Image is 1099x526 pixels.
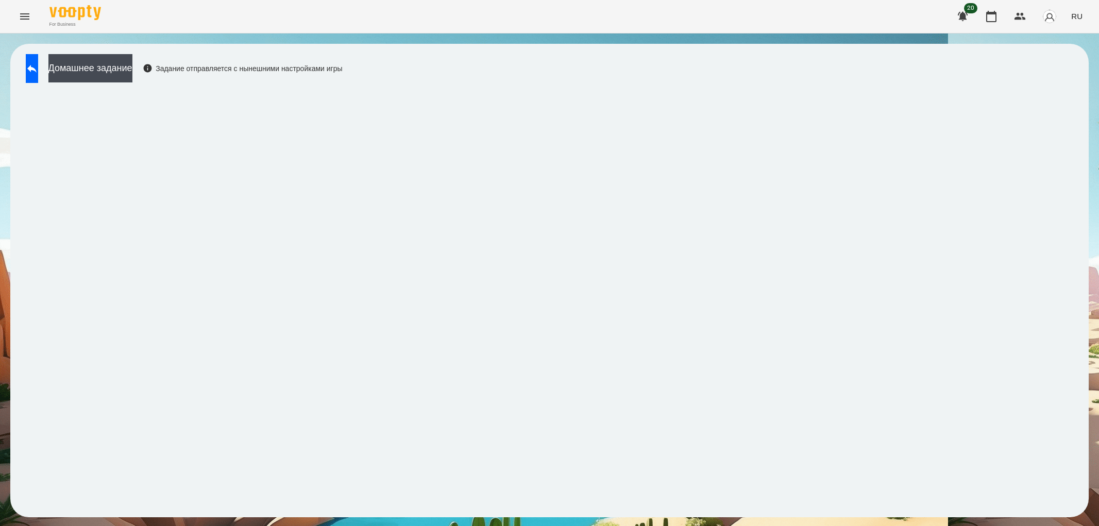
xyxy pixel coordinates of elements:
img: avatar_s.png [1042,9,1057,24]
span: RU [1071,11,1083,22]
button: Menu [12,4,37,29]
div: Задание отправляется с нынешними настройками игры [143,63,343,74]
img: Voopty Logo [49,5,101,20]
span: 20 [964,3,977,13]
span: For Business [49,21,101,28]
button: Домашнее задание [48,54,132,82]
button: RU [1067,7,1087,26]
